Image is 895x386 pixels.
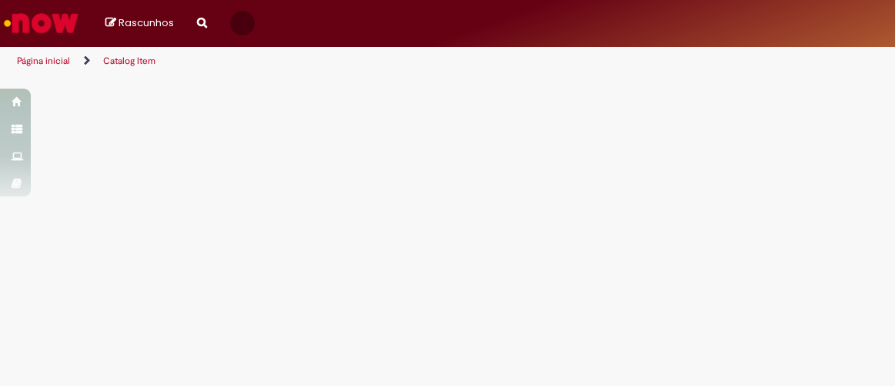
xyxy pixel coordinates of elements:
img: ServiceNow [2,8,81,39]
a: Página inicial [17,55,70,67]
a: Catalog Item [103,55,155,67]
a: No momento, sua lista de rascunhos tem 0 Itens [105,15,174,30]
span: Rascunhos [119,15,174,30]
ul: Trilhas de página [12,47,510,76]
